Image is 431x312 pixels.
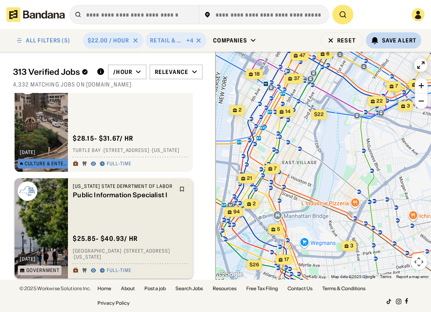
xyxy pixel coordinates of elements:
[249,261,259,268] span: $26
[107,161,131,167] div: Full-time
[299,52,305,59] span: 47
[97,286,111,291] a: Home
[274,165,277,172] span: 7
[155,68,188,76] div: Relevance
[6,7,65,22] img: Bandana logotype
[19,286,91,291] div: © 2025 Workwise Solutions Inc.
[294,75,300,82] span: 37
[287,286,313,291] a: Contact Us
[97,301,130,306] a: Privacy Policy
[254,71,260,78] span: 18
[322,286,366,291] a: Terms & Conditions
[73,191,174,199] div: Public Information Specialist I
[331,274,375,279] span: Map data ©2025 Google
[107,268,131,274] div: Full-time
[239,107,242,114] span: 2
[73,134,133,143] div: $ 28.15 - $31.67 / hr
[382,37,416,44] div: Save Alert
[26,268,59,273] div: Government
[20,150,36,155] div: [DATE]
[326,51,330,57] span: 6
[407,103,410,110] span: 3
[213,37,247,44] div: Companies
[285,108,290,115] span: 14
[175,286,203,291] a: Search Jobs
[18,181,37,201] img: New York State Department of Labor logo
[73,183,174,190] div: [US_STATE] State Department of Labor
[73,234,138,243] div: $ 25.85 - $40.93 / hr
[284,256,289,263] span: 17
[253,200,256,207] span: 2
[337,38,356,43] div: Reset
[13,81,203,88] div: 4,332 matching jobs on [DOMAIN_NAME]
[218,269,244,280] img: Google
[73,248,188,260] div: [GEOGRAPHIC_DATA] · [STREET_ADDRESS] · [US_STATE]
[376,98,383,105] span: 22
[314,111,323,117] span: $22
[233,209,240,215] span: 94
[20,257,36,261] div: [DATE]
[88,37,129,44] div: $22.00 / hour
[411,254,427,270] button: Map camera controls
[121,286,135,291] a: About
[213,286,237,291] a: Resources
[113,68,132,76] div: /hour
[144,286,166,291] a: Post a job
[73,148,188,154] div: Turtle Bay · [STREET_ADDRESS] · [US_STATE]
[13,93,203,280] div: grid
[395,83,398,90] span: 7
[246,286,278,291] a: Free Tax Filing
[150,37,185,44] div: Retail & Wholesale
[186,37,194,44] div: +4
[26,38,70,43] div: ALL FILTERS (5)
[25,161,69,166] div: Culture & Entertainment
[277,226,280,233] span: 5
[350,242,353,249] span: 3
[380,274,391,279] a: Terms (opens in new tab)
[396,274,429,279] a: Report a map error
[13,67,90,77] div: 313 Verified Jobs
[218,269,244,280] a: Open this area in Google Maps (opens a new window)
[247,175,252,182] span: 21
